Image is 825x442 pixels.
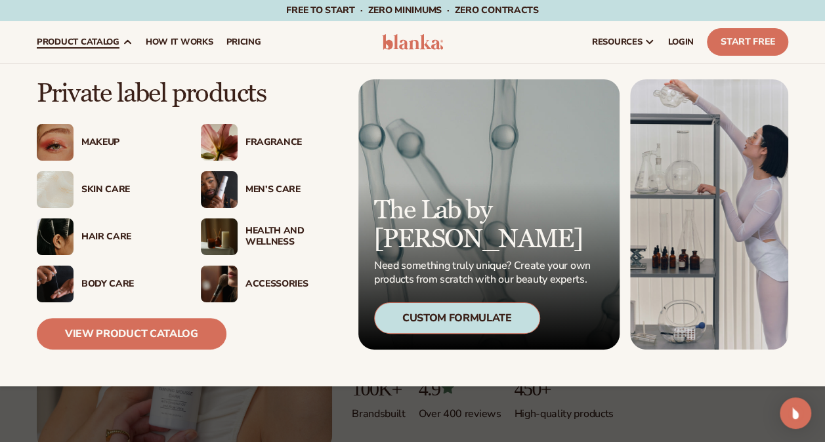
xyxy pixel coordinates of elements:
[374,302,540,334] div: Custom Formulate
[37,124,175,161] a: Female with glitter eye makeup. Makeup
[707,28,788,56] a: Start Free
[201,124,238,161] img: Pink blooming flower.
[37,318,226,350] a: View Product Catalog
[81,137,175,148] div: Makeup
[37,171,175,208] a: Cream moisturizer swatch. Skin Care
[146,37,213,47] span: How It Works
[81,231,175,243] div: Hair Care
[382,34,444,50] img: logo
[37,79,339,108] p: Private label products
[201,266,339,302] a: Female with makeup brush. Accessories
[374,196,595,254] p: The Lab by [PERSON_NAME]
[668,37,694,47] span: LOGIN
[81,184,175,195] div: Skin Care
[201,171,238,208] img: Male holding moisturizer bottle.
[30,21,139,63] a: product catalog
[37,218,175,255] a: Female hair pulled back with clips. Hair Care
[662,21,700,63] a: LOGIN
[37,37,119,47] span: product catalog
[37,171,74,208] img: Cream moisturizer swatch.
[630,79,788,350] img: Female in lab with equipment.
[37,266,175,302] a: Male hand applying moisturizer. Body Care
[245,137,339,148] div: Fragrance
[780,397,811,429] div: Open Intercom Messenger
[245,279,339,290] div: Accessories
[585,21,662,63] a: resources
[139,21,220,63] a: How It Works
[201,171,339,208] a: Male holding moisturizer bottle. Men’s Care
[201,266,238,302] img: Female with makeup brush.
[592,37,642,47] span: resources
[81,279,175,290] div: Body Care
[286,4,538,16] span: Free to start · ZERO minimums · ZERO contracts
[201,218,238,255] img: Candles and incense on table.
[201,124,339,161] a: Pink blooming flower. Fragrance
[201,218,339,255] a: Candles and incense on table. Health And Wellness
[219,21,267,63] a: pricing
[358,79,620,350] a: Microscopic product formula. The Lab by [PERSON_NAME] Need something truly unique? Create your ow...
[226,37,261,47] span: pricing
[245,226,339,248] div: Health And Wellness
[374,259,595,287] p: Need something truly unique? Create your own products from scratch with our beauty experts.
[245,184,339,195] div: Men’s Care
[37,124,74,161] img: Female with glitter eye makeup.
[37,218,74,255] img: Female hair pulled back with clips.
[37,266,74,302] img: Male hand applying moisturizer.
